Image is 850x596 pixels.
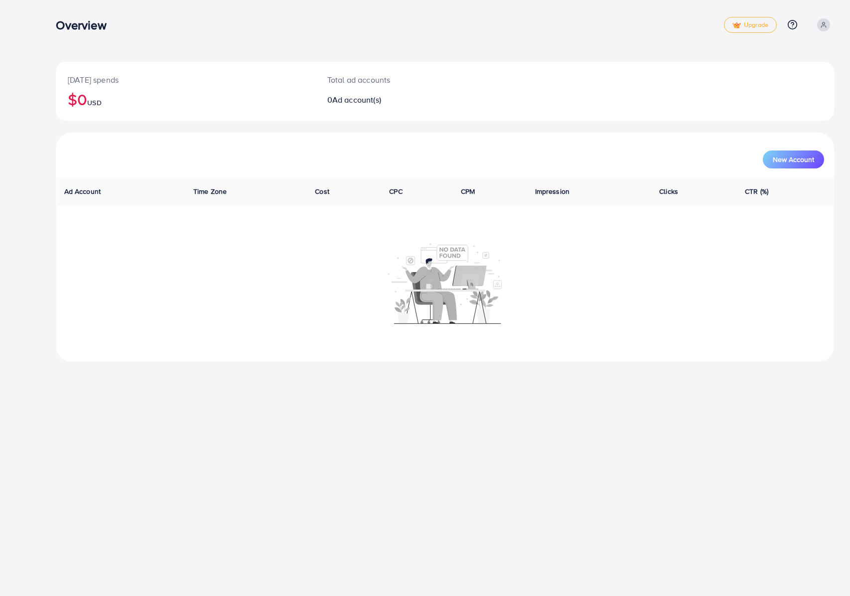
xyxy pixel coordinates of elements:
span: CPM [461,186,475,196]
span: Ad account(s) [332,94,381,105]
span: USD [87,98,101,108]
span: Impression [535,186,570,196]
span: CPC [389,186,402,196]
p: [DATE] spends [68,74,303,86]
img: tick [732,22,741,29]
p: Total ad accounts [327,74,498,86]
img: No account [388,242,502,324]
span: Cost [315,186,329,196]
span: Time Zone [193,186,227,196]
a: tickUpgrade [724,17,777,33]
h2: 0 [327,95,498,105]
span: Clicks [659,186,678,196]
h3: Overview [56,18,114,32]
span: Upgrade [732,21,768,29]
span: Ad Account [64,186,101,196]
span: CTR (%) [745,186,768,196]
span: New Account [773,156,814,163]
button: New Account [763,150,824,168]
h2: $0 [68,90,303,109]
